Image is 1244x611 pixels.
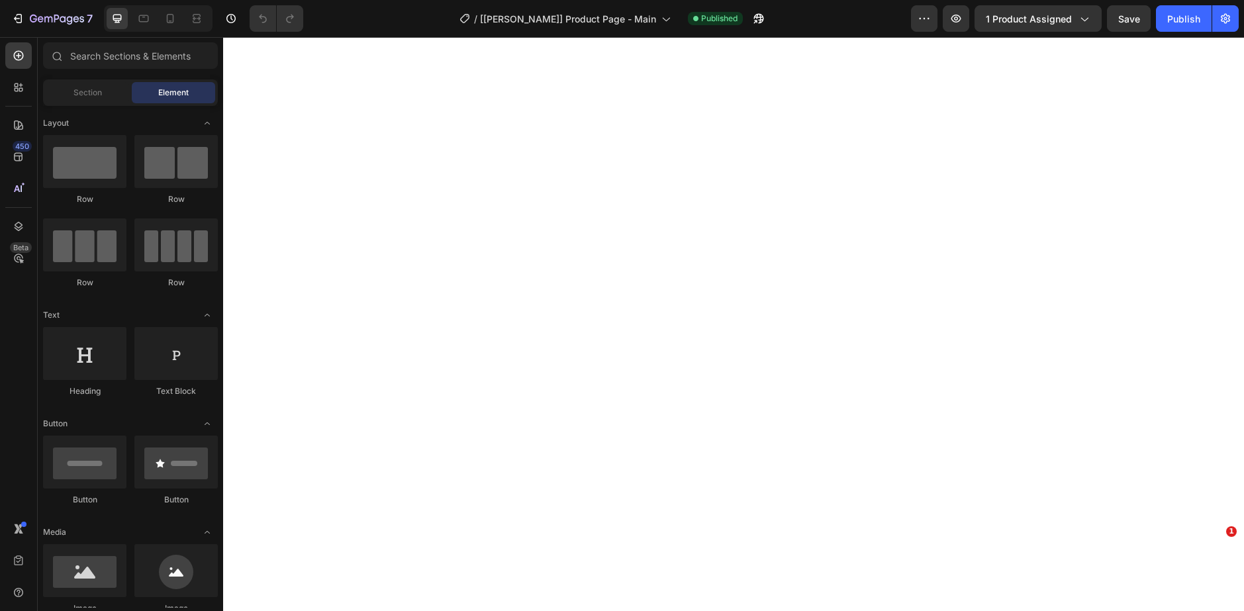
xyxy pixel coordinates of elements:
[43,418,68,430] span: Button
[43,277,126,289] div: Row
[134,385,218,397] div: Text Block
[975,5,1102,32] button: 1 product assigned
[73,87,102,99] span: Section
[134,277,218,289] div: Row
[1107,5,1151,32] button: Save
[1167,12,1200,26] div: Publish
[13,141,32,152] div: 450
[223,37,1244,611] iframe: Design area
[474,12,477,26] span: /
[986,12,1072,26] span: 1 product assigned
[5,5,99,32] button: 7
[197,413,218,434] span: Toggle open
[43,385,126,397] div: Heading
[87,11,93,26] p: 7
[1226,526,1237,537] span: 1
[197,522,218,543] span: Toggle open
[197,305,218,326] span: Toggle open
[134,494,218,506] div: Button
[43,117,69,129] span: Layout
[43,193,126,205] div: Row
[43,494,126,506] div: Button
[1118,13,1140,24] span: Save
[480,12,656,26] span: [[PERSON_NAME]] Product Page - Main
[701,13,738,24] span: Published
[1156,5,1212,32] button: Publish
[158,87,189,99] span: Element
[1199,546,1231,578] iframe: Intercom live chat
[43,42,218,69] input: Search Sections & Elements
[250,5,303,32] div: Undo/Redo
[43,526,66,538] span: Media
[197,113,218,134] span: Toggle open
[10,242,32,253] div: Beta
[43,309,60,321] span: Text
[134,193,218,205] div: Row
